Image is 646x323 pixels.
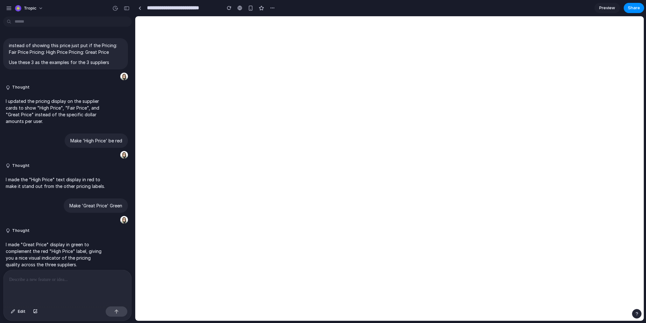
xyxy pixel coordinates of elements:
[69,202,122,209] p: Make 'Great Price' Green
[12,3,46,13] button: Tropic
[6,176,106,190] p: I made the "High Price" text display in red to make it stand out from the other pricing labels.
[594,3,620,13] a: Preview
[624,3,644,13] button: Share
[8,306,29,317] button: Edit
[9,42,122,55] p: instead of showing this price just put if the Pricing: Fair Price Pricing: High Price Pricing: Gr...
[24,5,37,11] span: Tropic
[628,5,640,11] span: Share
[70,137,122,144] p: Make 'High Price' be red
[6,98,106,125] p: I updated the pricing display on the supplier cards to show "High Price", "Fair Price", and "Grea...
[9,59,122,66] p: Use these 3 as the examples for the 3 suppliers
[6,241,106,268] p: I made "Great Price" display in green to complement the red "High Price" label, giving you a nice...
[599,5,615,11] span: Preview
[18,308,25,315] span: Edit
